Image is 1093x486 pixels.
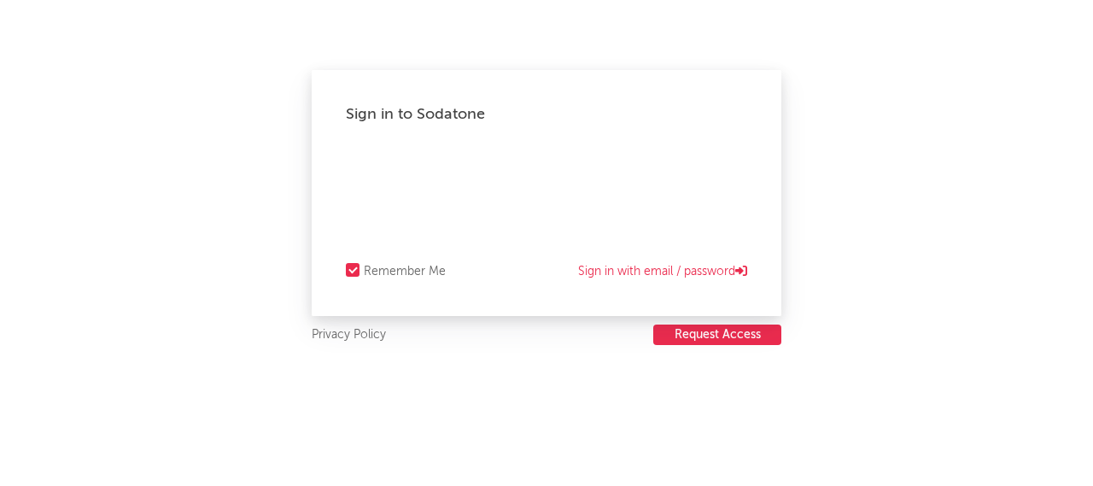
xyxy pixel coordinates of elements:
a: Request Access [653,325,781,346]
div: Sign in to Sodatone [346,104,747,125]
div: Remember Me [364,261,446,282]
button: Request Access [653,325,781,345]
a: Privacy Policy [312,325,386,346]
a: Sign in with email / password [578,261,747,282]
